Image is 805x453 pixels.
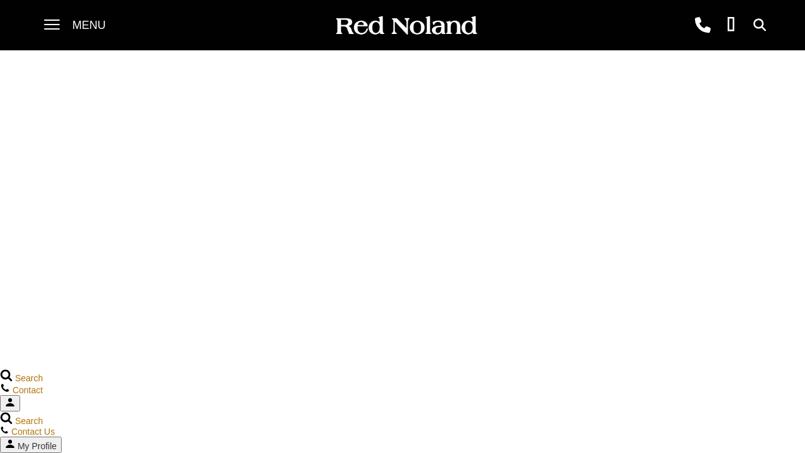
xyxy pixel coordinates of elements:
span: Contact Us [11,427,55,437]
img: Red Noland Auto Group [333,15,478,37]
span: Search [15,373,43,383]
span: My Profile [18,441,57,451]
span: Search [15,416,43,426]
span: Contact [13,385,43,395]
